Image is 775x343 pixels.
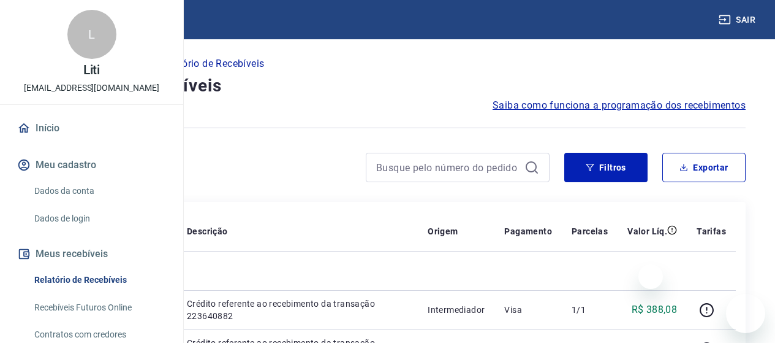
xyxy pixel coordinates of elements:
[572,304,608,316] p: 1/1
[627,225,667,237] p: Valor Líq.
[29,74,746,98] h4: Relatório de Recebíveis
[376,158,520,177] input: Busque pelo número do pedido
[572,225,608,237] p: Parcelas
[187,225,228,237] p: Descrição
[716,9,760,31] button: Sair
[493,98,746,113] a: Saiba como funciona a programação dos recebimentos
[632,303,678,317] p: R$ 388,08
[726,294,765,333] iframe: Button to launch messaging window
[697,225,726,237] p: Tarifas
[187,298,408,322] p: Crédito referente ao recebimento da transação 223640882
[24,82,159,94] p: [EMAIL_ADDRESS][DOMAIN_NAME]
[504,225,552,237] p: Pagamento
[428,304,485,316] p: Intermediador
[15,152,168,179] button: Meu cadastro
[29,295,168,320] a: Recebíveis Futuros Online
[15,241,168,268] button: Meus recebíveis
[428,225,458,237] p: Origem
[564,153,648,182] button: Filtros
[159,56,264,71] p: Relatório de Recebíveis
[29,179,168,204] a: Dados da conta
[67,10,116,59] div: L
[638,264,663,289] iframe: Close message
[662,153,746,182] button: Exportar
[15,115,168,142] a: Início
[83,64,100,77] p: Liti
[29,268,168,293] a: Relatório de Recebíveis
[504,304,552,316] p: Visa
[29,206,168,231] a: Dados de login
